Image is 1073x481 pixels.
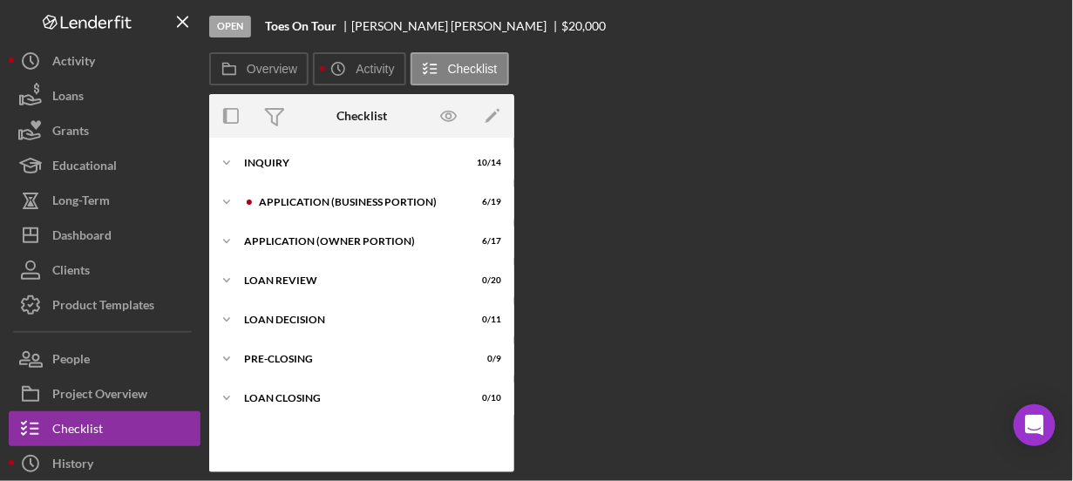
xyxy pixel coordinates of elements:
[52,411,103,451] div: Checklist
[52,376,147,416] div: Project Overview
[9,148,200,183] button: Educational
[470,236,501,247] div: 6 / 17
[9,218,200,253] button: Dashboard
[470,393,501,403] div: 0 / 10
[9,113,200,148] button: Grants
[244,393,458,403] div: LOAN CLOSING
[336,109,387,123] div: Checklist
[9,446,200,481] button: History
[244,354,458,364] div: PRE-CLOSING
[9,44,200,78] button: Activity
[9,253,200,288] button: Clients
[9,183,200,218] button: Long-Term
[356,62,394,76] label: Activity
[470,315,501,325] div: 0 / 11
[562,18,607,33] span: $20,000
[9,376,200,411] button: Project Overview
[9,411,200,446] button: Checklist
[209,52,309,85] button: Overview
[209,16,251,37] div: Open
[247,62,297,76] label: Overview
[313,52,405,85] button: Activity
[52,78,84,118] div: Loans
[52,253,90,292] div: Clients
[244,158,458,168] div: INQUIRY
[470,158,501,168] div: 10 / 14
[9,288,200,322] button: Product Templates
[9,342,200,376] button: People
[470,354,501,364] div: 0 / 9
[52,342,90,381] div: People
[1014,404,1056,446] div: Open Intercom Messenger
[411,52,509,85] button: Checklist
[52,44,95,83] div: Activity
[9,78,200,113] button: Loans
[351,19,562,33] div: [PERSON_NAME] [PERSON_NAME]
[265,19,336,33] b: Toes On Tour
[52,148,117,187] div: Educational
[448,62,498,76] label: Checklist
[52,218,112,257] div: Dashboard
[244,275,458,286] div: LOAN REVIEW
[244,236,458,247] div: APPLICATION (OWNER PORTION)
[470,275,501,286] div: 0 / 20
[52,183,110,222] div: Long-Term
[52,113,89,152] div: Grants
[52,288,154,327] div: Product Templates
[259,197,458,207] div: APPLICATION (BUSINESS PORTION)
[470,197,501,207] div: 6 / 19
[244,315,458,325] div: LOAN DECISION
